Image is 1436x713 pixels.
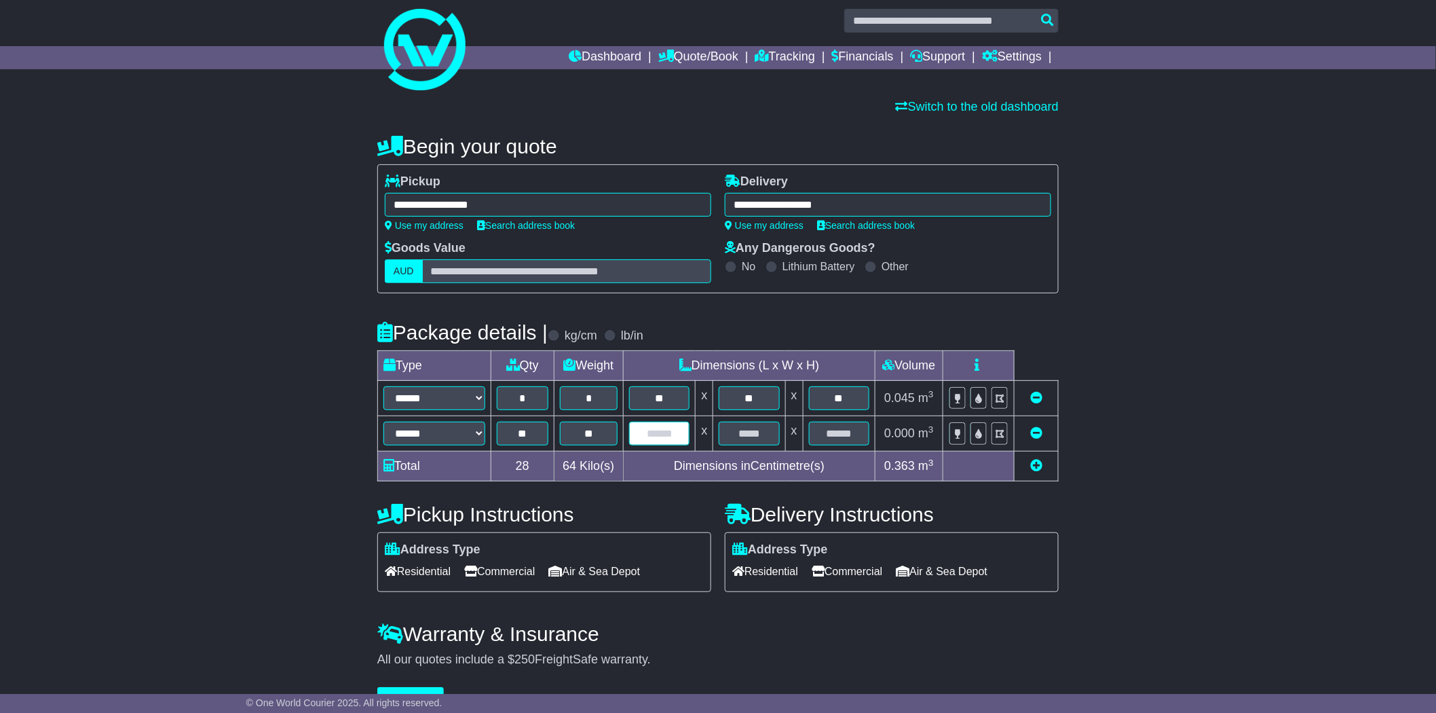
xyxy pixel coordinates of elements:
span: Commercial [464,561,535,582]
td: 28 [491,452,554,481]
label: No [742,260,755,273]
a: Search address book [477,220,575,231]
td: Weight [554,351,624,381]
label: Any Dangerous Goods? [725,241,875,256]
a: Dashboard [569,46,641,69]
sup: 3 [928,458,934,468]
span: Air & Sea Depot [549,561,641,582]
label: Lithium Battery [782,260,855,273]
span: 0.000 [884,426,915,440]
span: Air & Sea Depot [896,561,988,582]
label: Address Type [385,543,480,557]
label: Delivery [725,175,788,189]
a: Remove this item [1030,391,1042,405]
a: Use my address [385,220,464,231]
h4: Begin your quote [377,135,1059,158]
h4: Delivery Instructions [725,503,1059,526]
span: 250 [514,653,535,666]
td: x [696,381,713,416]
span: m [918,459,934,473]
td: Dimensions (L x W x H) [624,351,875,381]
td: Dimensions in Centimetre(s) [624,452,875,481]
a: Tracking [755,46,815,69]
td: Total [378,452,491,481]
a: Settings [982,46,1042,69]
span: m [918,426,934,440]
td: Kilo(s) [554,452,624,481]
label: kg/cm [565,329,597,344]
span: 0.045 [884,391,915,405]
td: Type [378,351,491,381]
span: Residential [732,561,798,582]
span: © One World Courier 2025. All rights reserved. [246,697,442,708]
a: Search address book [817,220,915,231]
label: Address Type [732,543,828,557]
label: Pickup [385,175,440,189]
h4: Package details | [377,321,548,344]
label: lb/in [621,329,643,344]
label: Goods Value [385,241,466,256]
a: Remove this item [1030,426,1042,440]
span: Commercial [812,561,882,582]
label: Other [882,260,909,273]
a: Use my address [725,220,804,231]
span: m [918,391,934,405]
td: x [785,416,803,452]
a: Add new item [1030,459,1042,473]
h4: Pickup Instructions [377,503,711,526]
a: Support [911,46,966,69]
a: Switch to the old dashboard [896,100,1059,113]
label: AUD [385,259,423,283]
a: Quote/Book [658,46,738,69]
h4: Warranty & Insurance [377,623,1059,645]
td: Volume [875,351,943,381]
a: Financials [832,46,894,69]
div: All our quotes include a $ FreightSafe warranty. [377,653,1059,668]
td: x [696,416,713,452]
button: Get Quotes [377,687,444,711]
sup: 3 [928,424,934,435]
sup: 3 [928,389,934,399]
span: 0.363 [884,459,915,473]
span: Residential [385,561,451,582]
span: 64 [563,459,576,473]
td: Qty [491,351,554,381]
td: x [785,381,803,416]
